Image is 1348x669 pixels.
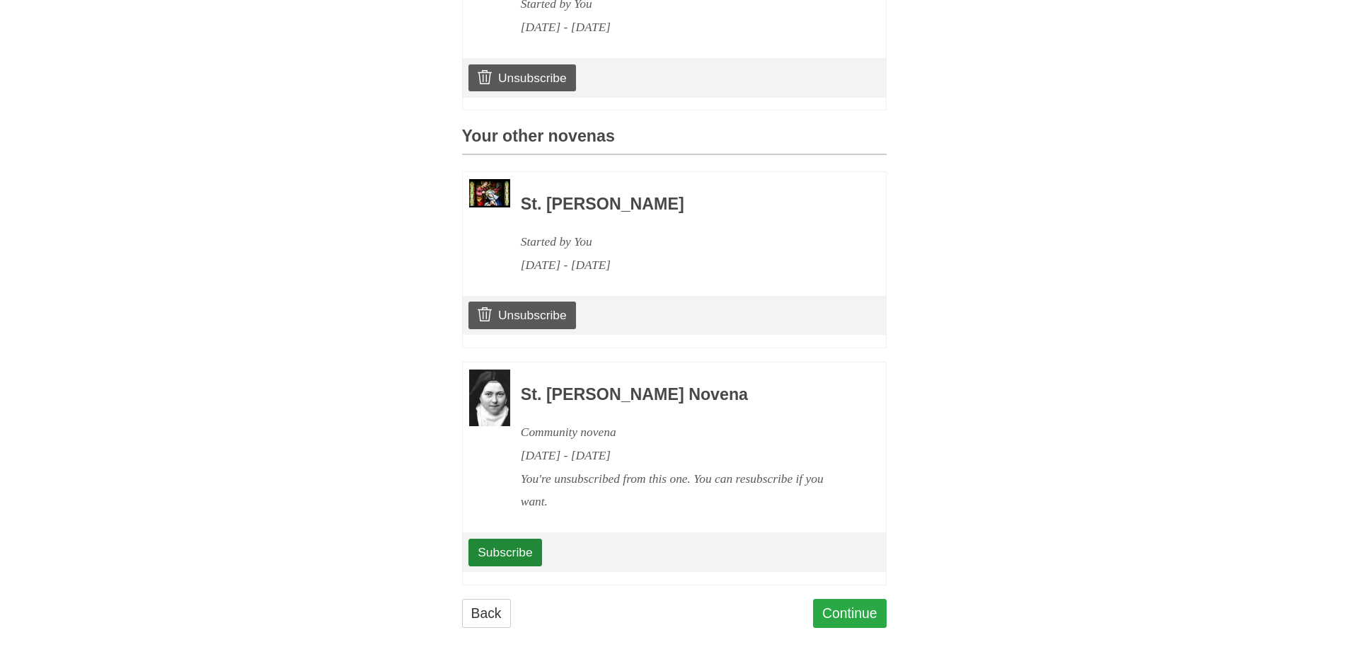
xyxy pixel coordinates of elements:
[521,444,848,467] div: [DATE] - [DATE]
[521,253,848,277] div: [DATE] - [DATE]
[462,599,511,628] a: Back
[468,539,541,566] a: Subscribe
[521,421,848,444] div: Community novena
[521,16,848,39] div: [DATE] - [DATE]
[521,467,848,514] div: You're unsubscribed from this one. You can resubscribe if you want.
[521,386,848,404] h3: St. [PERSON_NAME] Novena
[462,127,887,155] h3: Your other novenas
[469,179,510,207] img: Novena image
[521,195,848,214] h3: St. [PERSON_NAME]
[469,370,510,426] img: Novena image
[468,302,575,328] a: Unsubscribe
[521,230,848,253] div: Started by You
[813,599,887,628] a: Continue
[468,64,575,91] a: Unsubscribe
